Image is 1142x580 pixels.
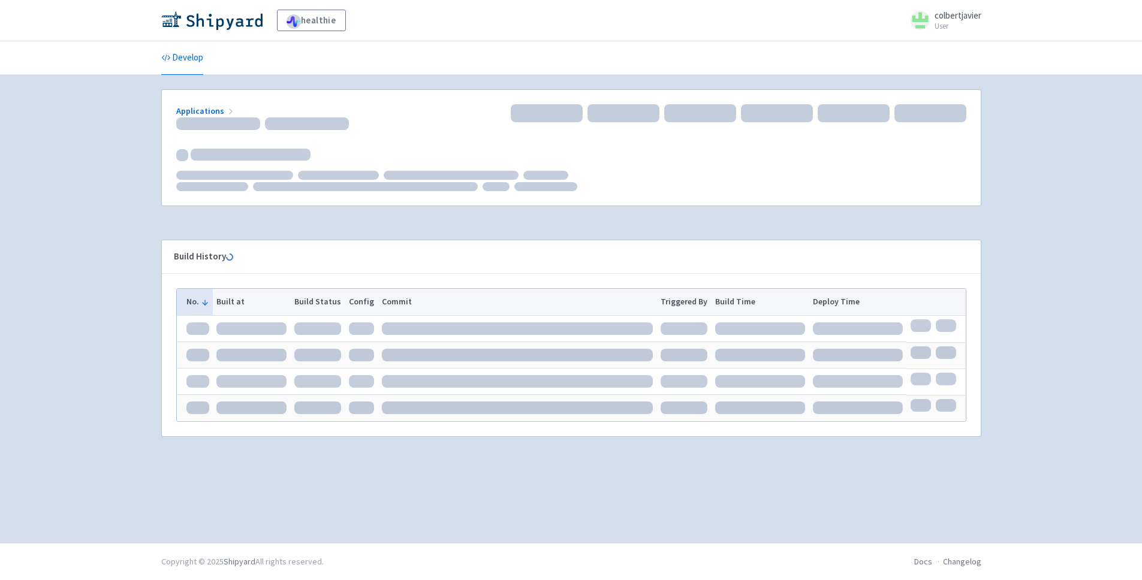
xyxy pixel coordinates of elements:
a: Docs [914,556,932,567]
img: Shipyard logo [161,11,263,30]
a: Shipyard [224,556,255,567]
th: Triggered By [657,289,712,315]
a: Changelog [943,556,981,567]
a: Develop [161,41,203,75]
th: Config [345,289,378,315]
th: Built at [213,289,291,315]
a: Applications [176,105,236,116]
a: healthie [277,10,346,31]
span: colbertjavier [935,10,981,21]
div: Build History [174,250,950,264]
a: colbertjavier User [903,11,981,30]
button: No. [186,295,209,308]
small: User [935,22,981,30]
div: Copyright © 2025 All rights reserved. [161,555,324,568]
th: Deploy Time [809,289,906,315]
th: Commit [378,289,657,315]
th: Build Time [712,289,809,315]
th: Build Status [291,289,345,315]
